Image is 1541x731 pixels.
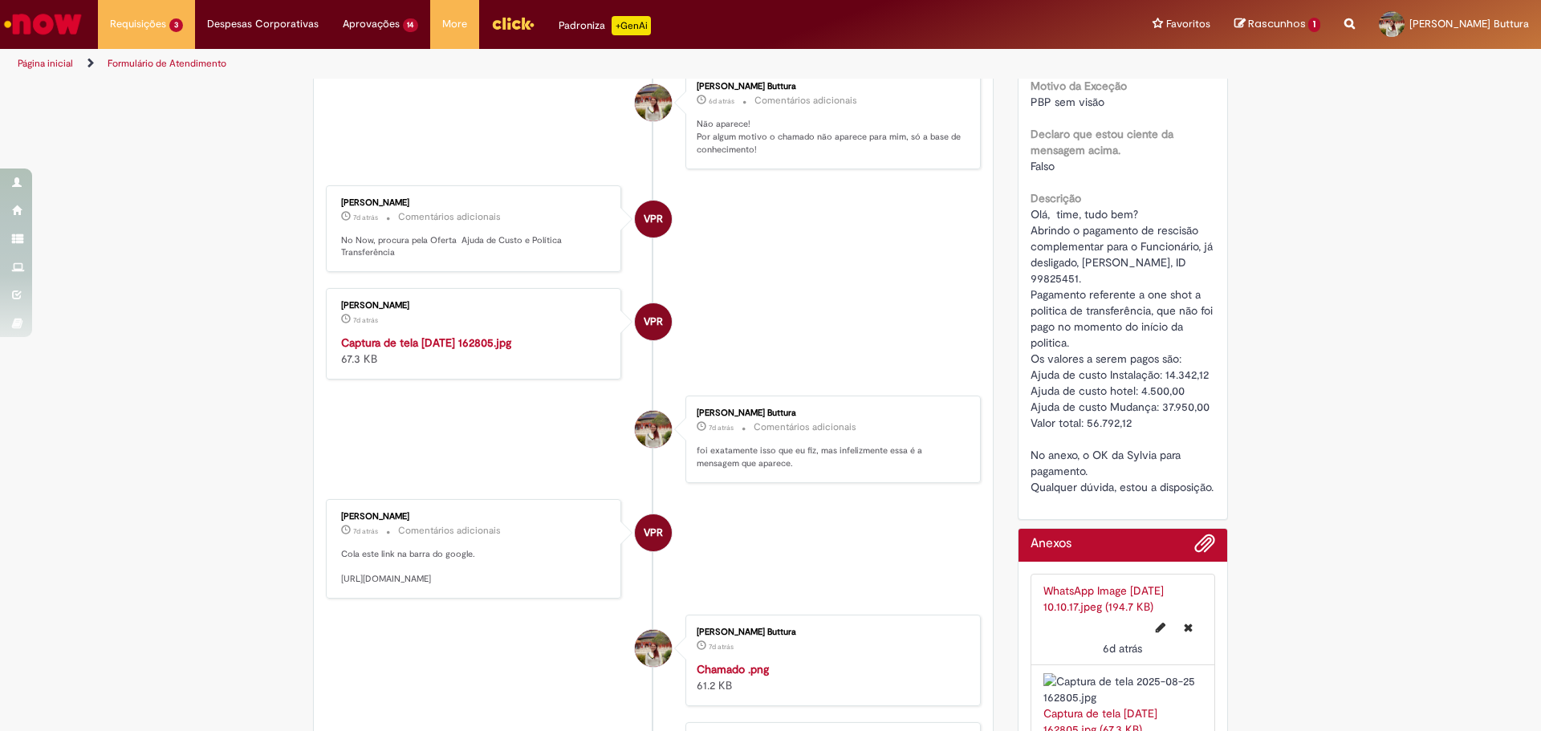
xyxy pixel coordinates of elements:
span: 6d atrás [709,96,734,106]
p: foi exatamente isso que eu fiz, mas infelizmente essa é a mensagem que aparece. [697,445,964,469]
div: [PERSON_NAME] [341,512,608,522]
span: PBP sem visão [1031,95,1104,109]
a: Captura de tela [DATE] 162805.jpg [341,335,511,350]
span: Requisições [110,16,166,32]
button: Adicionar anexos [1194,533,1215,562]
b: Declaro que estou ciente da mensagem acima. [1031,127,1173,157]
span: 1 [1308,18,1320,32]
time: 25/08/2025 16:28:30 [353,315,378,325]
div: [PERSON_NAME] Buttura [697,627,964,637]
img: click_logo_yellow_360x200.png [491,11,535,35]
span: More [442,16,467,32]
div: [PERSON_NAME] [341,301,608,311]
span: Falso [1031,159,1055,173]
div: [PERSON_NAME] Buttura [697,82,964,91]
span: 7d atrás [709,423,734,433]
span: 7d atrás [353,526,378,536]
span: Olá, time, tudo bem? Abrindo o pagamento de rescisão complementar para o Funcionário, já desligad... [1031,207,1216,494]
span: 6d atrás [1103,641,1142,656]
div: 61.2 KB [697,661,964,693]
span: 7d atrás [353,315,378,325]
div: [PERSON_NAME] Buttura [697,408,964,418]
span: Favoritos [1166,16,1210,32]
span: 14 [403,18,419,32]
time: 26/08/2025 10:10:56 [709,96,734,106]
span: [PERSON_NAME] Buttura [1409,17,1529,30]
a: Rascunhos [1234,17,1320,32]
span: 7d atrás [353,213,378,222]
time: 26/08/2025 10:11:02 [1103,641,1142,656]
time: 25/08/2025 13:39:04 [709,642,734,652]
img: Captura de tela 2025-08-25 162805.jpg [1043,673,1203,705]
button: Editar nome de arquivo WhatsApp Image 2025-08-26 at 10.10.17.jpeg [1146,615,1175,640]
b: Motivo da Exceção [1031,79,1127,93]
time: 25/08/2025 14:20:46 [353,526,378,536]
span: Aprovações [343,16,400,32]
span: VPR [644,303,663,341]
small: Comentários adicionais [398,210,501,224]
p: Não aparece! Por algum motivo o chamado não aparece para mim, só a base de conhecimento! [697,118,964,156]
div: Aline Da Silva Buttura [635,84,672,121]
span: 7d atrás [709,642,734,652]
small: Comentários adicionais [754,94,857,108]
a: Chamado .png [697,662,769,676]
div: [PERSON_NAME] [341,198,608,208]
div: Vanessa Paiva Ribeiro [635,201,672,238]
div: Padroniza [559,16,651,35]
div: Vanessa Paiva Ribeiro [635,303,672,340]
time: 25/08/2025 14:22:51 [709,423,734,433]
small: Comentários adicionais [398,524,501,538]
span: Despesas Corporativas [207,16,319,32]
p: No Now, procura pela Oferta Ajuda de Custo e Política Transferência [341,234,608,259]
button: Excluir WhatsApp Image 2025-08-26 at 10.10.17.jpeg [1174,615,1202,640]
b: Descrição [1031,191,1081,205]
span: 3 [169,18,183,32]
img: ServiceNow [2,8,84,40]
div: 67.3 KB [341,335,608,367]
h2: Anexos [1031,537,1071,551]
div: Aline Da Silva Buttura [635,630,672,667]
small: Comentários adicionais [754,420,856,434]
span: VPR [644,514,663,552]
span: Rascunhos [1248,16,1306,31]
a: WhatsApp Image [DATE] 10.10.17.jpeg (194.7 KB) [1043,583,1164,614]
p: +GenAi [612,16,651,35]
span: VPR [644,200,663,238]
ul: Trilhas de página [12,49,1015,79]
p: Cola este link na barra do google. [URL][DOMAIN_NAME] [341,548,608,586]
div: Aline Da Silva Buttura [635,411,672,448]
div: Vanessa Paiva Ribeiro [635,514,672,551]
time: 25/08/2025 16:28:37 [353,213,378,222]
a: Página inicial [18,57,73,70]
a: Formulário de Atendimento [108,57,226,70]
